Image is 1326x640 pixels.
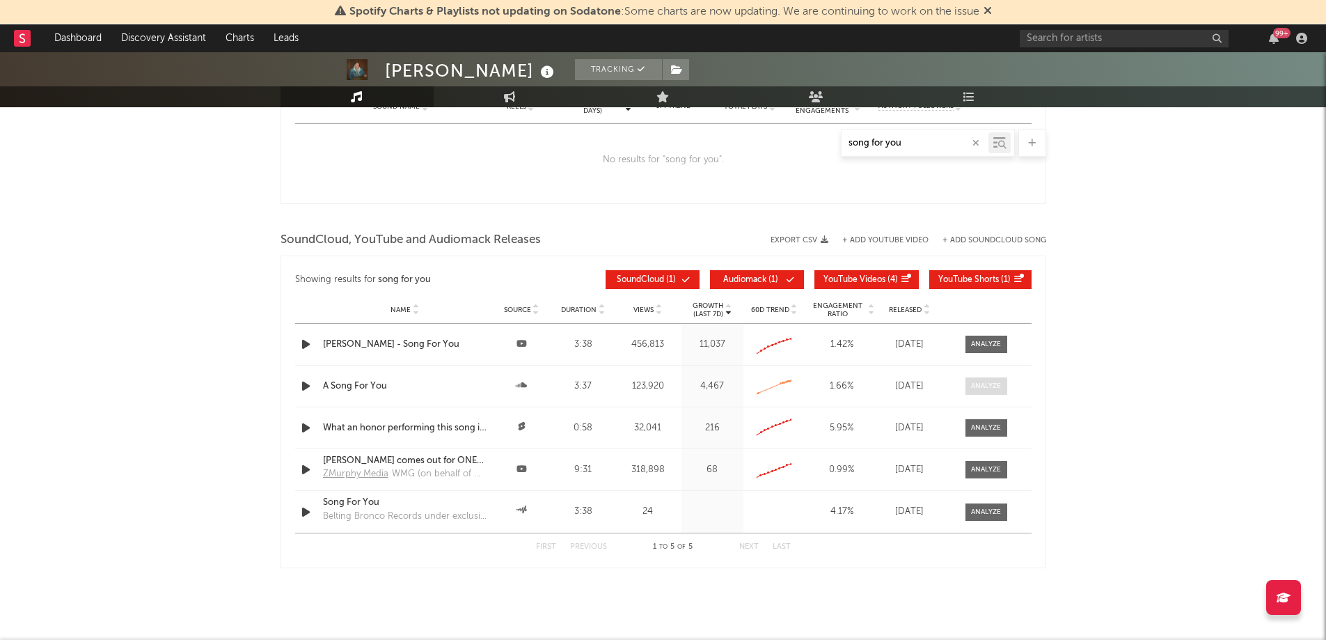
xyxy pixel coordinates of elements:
[617,421,678,435] div: 32,041
[617,505,678,519] div: 24
[390,306,411,314] span: Name
[942,237,1046,244] button: + Add SoundCloud Song
[693,310,724,318] p: (Last 7d)
[615,276,679,284] span: ( 1 )
[556,380,611,393] div: 3:37
[392,467,487,481] div: WMG (on behalf of Warner Records Label); [PERSON_NAME], BMI - Broadcast Music Inc., and 3 Music R...
[606,270,700,289] button: SoundCloud(1)
[828,237,929,244] div: + Add YouTube Video
[45,24,111,52] a: Dashboard
[823,276,898,284] span: ( 4 )
[536,543,556,551] button: First
[1020,30,1229,47] input: Search for artists
[323,380,487,393] a: A Song For You
[281,232,541,249] span: SoundCloud, YouTube and Audiomack Releases
[659,544,668,550] span: to
[685,338,740,352] div: 11,037
[710,270,804,289] button: Audiomack(1)
[323,454,487,468] a: [PERSON_NAME] comes out for ONE more song and tears the house down in [GEOGRAPHIC_DATA] KY 2022
[556,505,611,519] div: 3:38
[378,272,431,288] div: song for you
[323,467,392,485] a: ZMurphy Media
[504,306,531,314] span: Source
[556,463,611,477] div: 9:31
[635,539,711,556] div: 1 5 5
[751,306,789,314] span: 60D Trend
[349,6,621,17] span: Spotify Charts & Playlists not updating on Sodatone
[771,236,828,244] button: Export CSV
[556,338,611,352] div: 3:38
[264,24,308,52] a: Leads
[882,380,938,393] div: [DATE]
[111,24,216,52] a: Discovery Assistant
[561,306,597,314] span: Duration
[617,380,678,393] div: 123,920
[809,338,875,352] div: 1.42 %
[809,421,875,435] div: 5.95 %
[938,276,999,284] span: YouTube Shorts
[216,24,264,52] a: Charts
[719,276,783,284] span: ( 1 )
[617,276,664,284] span: SoundCloud
[323,338,487,352] a: [PERSON_NAME] - Song For You
[556,421,611,435] div: 0:58
[295,124,1032,196] div: No results for " song for you ".
[323,421,487,435] a: What an honor performing this song in front of y’all for the very first time. @zachbryan1067
[814,270,919,289] button: YouTube Videos(4)
[739,543,759,551] button: Next
[823,276,885,284] span: YouTube Videos
[295,270,606,289] div: Showing results for
[889,306,922,314] span: Released
[617,338,678,352] div: 456,813
[685,463,740,477] div: 68
[929,237,1046,244] button: + Add SoundCloud Song
[723,276,766,284] span: Audiomack
[842,138,988,149] input: Search by song name or URL
[929,270,1032,289] button: YouTube Shorts(1)
[685,421,740,435] div: 216
[677,544,686,550] span: of
[882,505,938,519] div: [DATE]
[938,276,1011,284] span: ( 1 )
[570,543,607,551] button: Previous
[349,6,979,17] span: : Some charts are now updating. We are continuing to work on the issue
[385,59,558,82] div: [PERSON_NAME]
[617,463,678,477] div: 318,898
[575,59,662,80] button: Tracking
[809,505,875,519] div: 4.17 %
[809,380,875,393] div: 1.66 %
[1273,28,1291,38] div: 99 +
[633,306,654,314] span: Views
[323,496,487,510] a: Song For You
[809,302,867,318] span: Engagement Ratio
[842,237,929,244] button: + Add YouTube Video
[1269,33,1279,44] button: 99+
[882,421,938,435] div: [DATE]
[984,6,992,17] span: Dismiss
[809,463,875,477] div: 0.99 %
[693,302,724,310] p: Growth
[882,338,938,352] div: [DATE]
[685,380,740,393] div: 4,467
[323,510,487,524] div: Belting Bronco Records under exclusive license to Warner Records Inc.
[773,543,791,551] button: Last
[882,463,938,477] div: [DATE]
